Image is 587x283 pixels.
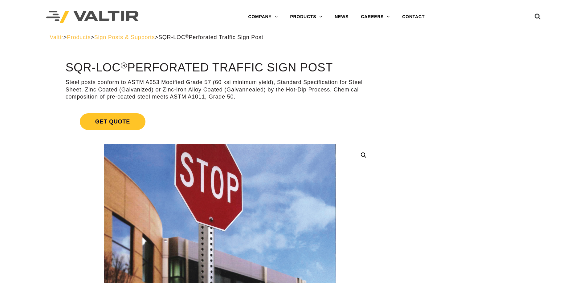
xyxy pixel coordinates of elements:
img: Valtir [46,11,139,23]
h1: SQR-LOC Perforated Traffic Sign Post [66,61,375,74]
a: NEWS [328,11,355,23]
a: PRODUCTS [284,11,328,23]
sup: ® [185,34,189,38]
span: Get Quote [80,113,145,130]
sup: ® [120,60,127,70]
a: COMPANY [242,11,284,23]
span: SQR-LOC Perforated Traffic Sign Post [158,34,263,40]
a: Valtir [50,34,63,40]
a: Sign Posts & Supports [94,34,155,40]
a: CAREERS [355,11,396,23]
div: > > > [50,34,537,41]
a: CONTACT [396,11,431,23]
p: Steel posts conform to ASTM A653 Modified Grade 57 (60 ksi minimum yield), Standard Specification... [66,79,375,100]
a: Products [67,34,91,40]
a: Get Quote [66,106,375,137]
